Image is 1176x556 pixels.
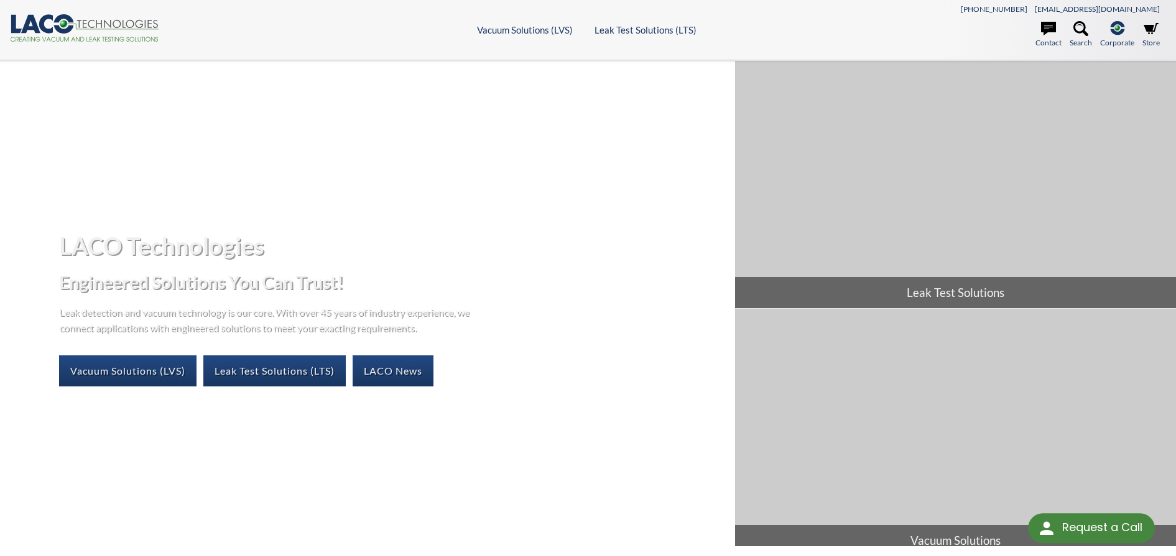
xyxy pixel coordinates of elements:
span: Leak Test Solutions [735,277,1176,308]
div: Request a Call [1028,513,1155,543]
a: Leak Test Solutions [735,61,1176,308]
p: Leak detection and vacuum technology is our core. With over 45 years of industry experience, we c... [59,304,476,335]
a: Vacuum Solutions (LVS) [477,24,573,35]
a: Vacuum Solutions (LVS) [59,355,197,386]
a: Vacuum Solutions [735,309,1176,556]
a: Leak Test Solutions (LTS) [203,355,346,386]
a: [PHONE_NUMBER] [961,4,1027,14]
h2: Engineered Solutions You Can Trust! [59,271,725,294]
h1: LACO Technologies [59,230,725,261]
div: Request a Call [1062,513,1142,542]
span: Corporate [1100,37,1134,48]
a: Store [1142,21,1160,48]
a: Search [1070,21,1092,48]
a: Contact [1035,21,1062,48]
img: round button [1037,518,1057,538]
a: LACO News [353,355,433,386]
span: Vacuum Solutions [735,525,1176,556]
a: [EMAIL_ADDRESS][DOMAIN_NAME] [1035,4,1160,14]
a: Leak Test Solutions (LTS) [595,24,697,35]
